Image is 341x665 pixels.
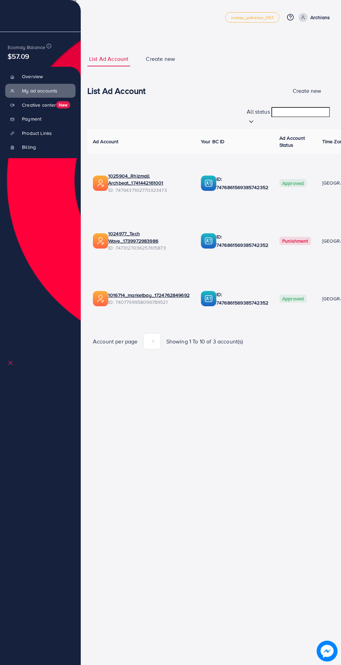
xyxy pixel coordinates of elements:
span: My ad accounts [22,87,57,94]
a: metap_pakistan_001 [225,12,279,23]
span: Showing 1 To 10 of 3 account(s) [166,338,243,346]
h3: List Ad Account [87,86,145,96]
span: Creative center [22,102,56,108]
span: All status [247,108,270,115]
p: ID: 7476861569385742352 [216,233,268,249]
a: Overview [5,70,76,83]
img: ic-ba-acc.ded83a64.svg [201,233,216,249]
span: Create new [146,55,175,63]
img: image [317,641,338,662]
span: Punishment [279,237,311,245]
a: Creative centerNew [5,98,76,112]
p: ID: 7476861569385742352 [216,290,268,307]
div: <span class='underline'>1025904_Rhizmall Archbeat_1741442161001</span></br>7479437102770323473 [108,172,190,194]
div: <span class='underline'>1016714_marketbay_1724762849692</span></br>7407799958096789521 [108,292,190,306]
span: Payment [22,115,41,122]
span: Overview [22,73,43,80]
span: Approved [279,179,307,187]
a: My ad accounts [5,84,76,98]
span: Ad Account [93,138,119,145]
p: ID: 7476861569385742352 [216,175,268,192]
span: Your BC ID [201,138,225,145]
span: Account per page [93,338,138,346]
a: 1024977_Tech Wave_1739972983986 [108,230,190,244]
img: ic-ba-acc.ded83a64.svg [201,176,216,191]
p: Archians [310,13,330,22]
a: Product Links [5,126,76,140]
button: Create new [284,83,330,98]
a: Billing [5,140,76,154]
span: List Ad Account [89,55,128,63]
input: Search for option [271,107,330,117]
span: New [56,101,70,109]
span: ID: 7407799958096789521 [108,299,190,306]
div: <span class='underline'>1024977_Tech Wave_1739972983986</span></br>7473127036257615873 [108,230,190,251]
span: Billing [22,144,36,151]
img: ic-ads-acc.e4c84228.svg [93,291,108,306]
a: Archians [296,13,330,22]
a: 1016714_marketbay_1724762849692 [108,292,190,299]
span: metap_pakistan_001 [231,15,273,20]
span: ID: 7473127036257615873 [108,244,190,251]
span: Create new [293,87,321,95]
img: ic-ba-acc.ded83a64.svg [201,291,216,306]
a: 1025904_Rhizmall Archbeat_1741442161001 [108,172,190,187]
div: Search for option [247,107,330,125]
span: Approved [279,294,307,303]
span: ID: 7479437102770323473 [108,187,190,194]
span: Ad Account Status [279,135,305,148]
a: Payment [5,112,76,126]
img: ic-ads-acc.e4c84228.svg [93,233,108,249]
span: Product Links [22,130,52,137]
img: ic-ads-acc.e4c84228.svg [93,176,108,191]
